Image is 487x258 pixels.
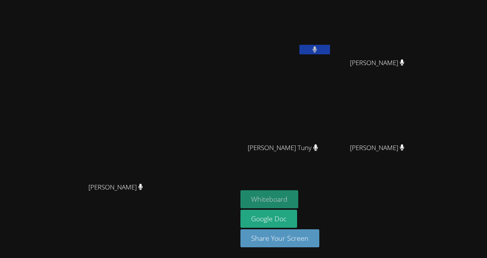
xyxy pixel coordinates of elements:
[248,142,318,153] span: [PERSON_NAME] Tuny
[350,57,405,69] span: [PERSON_NAME]
[240,229,319,247] button: Share Your Screen
[350,142,405,153] span: [PERSON_NAME]
[240,210,297,228] a: Google Doc
[88,182,143,193] span: [PERSON_NAME]
[240,190,298,208] button: Whiteboard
